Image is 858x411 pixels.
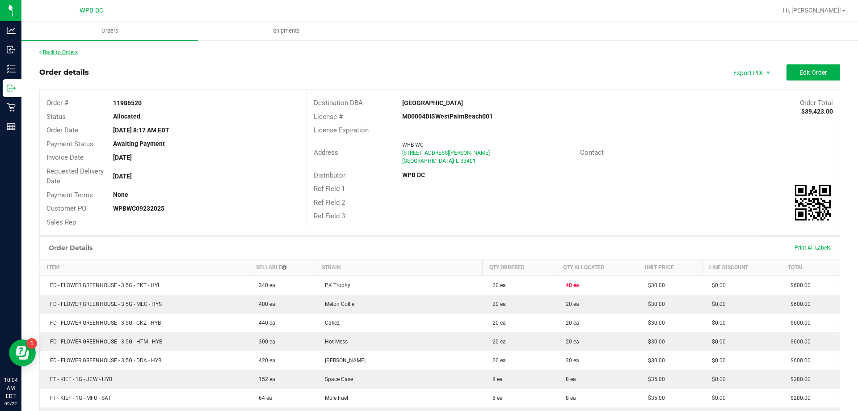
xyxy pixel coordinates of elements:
inline-svg: Analytics [7,26,16,35]
span: $600.00 [786,301,811,307]
span: 64 ea [254,395,272,401]
th: Qty Ordered [483,259,556,276]
span: $35.00 [643,376,665,382]
span: 20 ea [488,301,506,307]
img: Scan me! [795,185,831,220]
span: [PERSON_NAME] [320,357,366,364]
span: , [452,158,453,164]
span: Payment Terms [46,191,93,199]
iframe: Resource center unread badge [26,338,37,349]
span: $0.00 [707,357,726,364]
strong: [DATE] [113,173,132,180]
span: $35.00 [643,395,665,401]
span: 40 ea [561,282,579,288]
strong: Awaiting Payment [113,140,165,147]
span: License # [314,113,343,121]
span: $0.00 [707,395,726,401]
p: 10:04 AM EDT [4,376,17,400]
span: $600.00 [786,339,811,345]
strong: M00004DISWestPalmBeach001 [402,113,493,120]
span: FD - FLOWER GREENHOUSE - 3.5G - MEC - HYS [46,301,162,307]
span: Ref Field 1 [314,185,345,193]
span: $0.00 [707,376,726,382]
inline-svg: Inbound [7,45,16,54]
span: Order # [46,99,68,107]
span: Ref Field 3 [314,212,345,220]
li: Export PDF [724,64,778,81]
th: Strain [315,259,483,276]
button: Edit Order [786,64,840,81]
a: Shipments [198,21,374,40]
span: WPB DC [80,7,103,14]
iframe: Resource center [9,339,36,366]
h1: Order Details [49,244,93,251]
span: $600.00 [786,320,811,326]
span: $600.00 [786,357,811,364]
span: Customer PO [46,204,86,212]
span: 400 ea [254,301,275,307]
span: Edit Order [799,69,827,76]
span: 20 ea [488,357,506,364]
span: FL [453,158,458,164]
inline-svg: Outbound [7,84,16,93]
span: 20 ea [488,320,506,326]
strong: 11986520 [113,99,142,106]
span: FD - FLOWER GREENHOUSE - 3.5G - DDA - HYB [46,357,161,364]
span: $30.00 [643,282,665,288]
span: Payment Status [46,140,93,148]
span: Destination DBA [314,99,363,107]
span: $30.00 [643,339,665,345]
span: 20 ea [488,339,506,345]
span: FD - FLOWER GREENHOUSE - 3.5G - PKT - HYI [46,282,159,288]
inline-svg: Reports [7,122,16,131]
span: FT - KIEF - 1G - JCW - HYB [46,376,112,382]
span: 8 ea [561,395,576,401]
span: [GEOGRAPHIC_DATA] [402,158,454,164]
span: $280.00 [786,395,811,401]
strong: $39,423.00 [801,108,833,115]
span: Status [46,113,66,121]
a: Back to Orders [39,49,78,55]
span: Sales Rep [46,218,76,226]
span: Order Date [46,126,78,134]
span: $0.00 [707,320,726,326]
qrcode: 11986520 [795,185,831,220]
span: 33401 [460,158,476,164]
span: 300 ea [254,339,275,345]
span: 20 ea [488,282,506,288]
span: Orders [89,27,130,35]
span: 8 ea [561,376,576,382]
span: Mule Fuel [320,395,348,401]
th: Unit Price [638,259,702,276]
a: Orders [21,21,198,40]
span: Space Case [320,376,353,382]
strong: None [113,191,128,198]
span: License Expiration [314,126,369,134]
span: [STREET_ADDRESS][PERSON_NAME] [402,150,490,156]
span: FT - KIEF - 1G - MFU - SAT [46,395,111,401]
span: 8 ea [488,376,503,382]
span: 20 ea [561,339,579,345]
span: Print All Labels [795,245,831,251]
span: $30.00 [643,320,665,326]
span: PK Trophy [320,282,350,288]
strong: WPBWC09232025 [113,205,164,212]
span: 440 ea [254,320,275,326]
th: Qty Allocated [556,259,638,276]
span: Contact [580,148,604,157]
span: Order Total [800,99,833,107]
th: Line Discount [702,259,781,276]
span: Melon Collie [320,301,354,307]
span: FD - FLOWER GREENHOUSE - 3.5G - CKZ - HYB [46,320,161,326]
span: $600.00 [786,282,811,288]
p: 09/22 [4,400,17,407]
span: $280.00 [786,376,811,382]
span: 8 ea [488,395,503,401]
span: 340 ea [254,282,275,288]
span: Shipments [261,27,312,35]
th: Item [40,259,249,276]
span: $30.00 [643,357,665,364]
span: Hot Mess [320,339,348,345]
